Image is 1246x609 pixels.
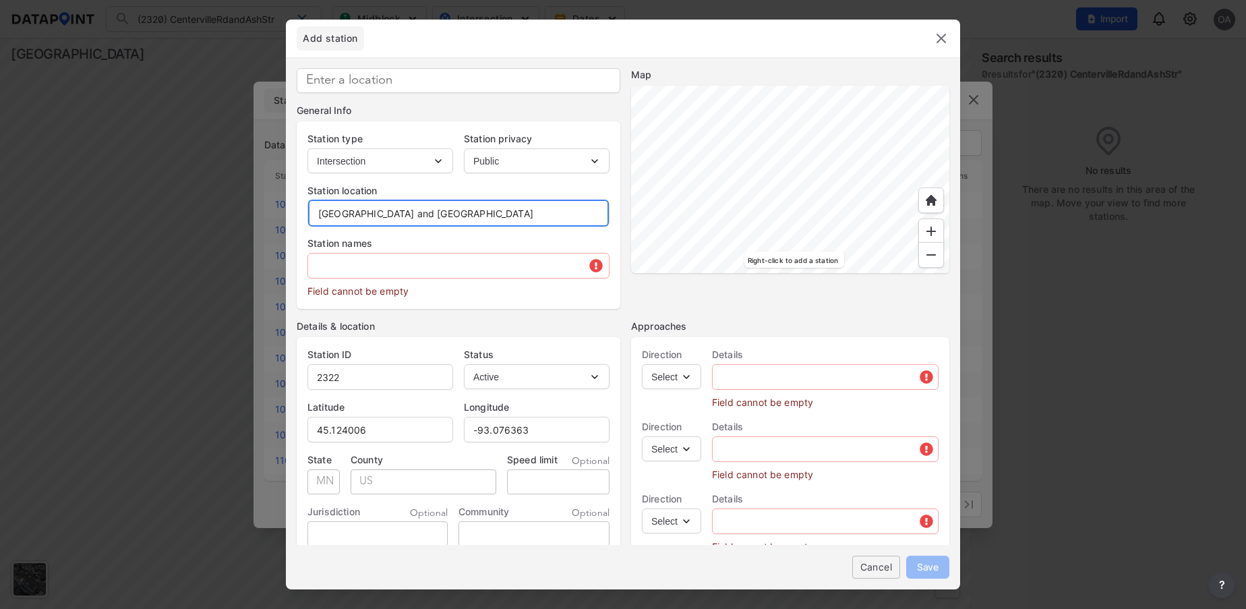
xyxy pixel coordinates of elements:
[933,30,949,47] img: close.efbf2170.svg
[458,505,509,519] label: Community
[410,506,448,520] span: Optional
[712,462,939,482] p: Field cannot be empty
[464,132,610,146] label: Station privacy
[631,68,949,82] div: Map
[464,348,610,361] label: Status
[307,401,453,414] label: Latitude
[297,32,364,45] span: Add station
[642,492,701,506] label: Direction
[351,453,496,467] label: County
[712,390,939,409] p: Field cannot be empty
[852,556,900,579] button: Cancel
[464,401,610,414] label: Longitude
[307,505,360,519] label: Jurisdiction
[572,506,610,520] span: Optional
[642,348,701,361] label: Direction
[307,348,453,361] label: Station ID
[297,104,620,117] div: General Info
[307,279,610,298] p: Field cannot be empty
[712,420,939,434] label: Details
[863,560,889,574] span: Cancel
[631,320,949,333] div: Approaches
[297,320,620,333] div: Details & location
[307,132,453,146] label: Station type
[712,492,939,506] label: Details
[1208,571,1235,598] button: more
[1216,577,1227,593] span: ?
[712,348,939,361] label: Details
[297,26,364,51] div: full width tabs example
[507,453,558,467] label: Speed limit
[307,453,340,467] label: State
[297,68,620,93] input: Enter a location
[307,184,610,198] label: Station location
[712,534,939,554] p: Field cannot be empty
[307,237,610,250] label: Station names
[572,455,610,468] span: Optional
[642,420,701,434] label: Direction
